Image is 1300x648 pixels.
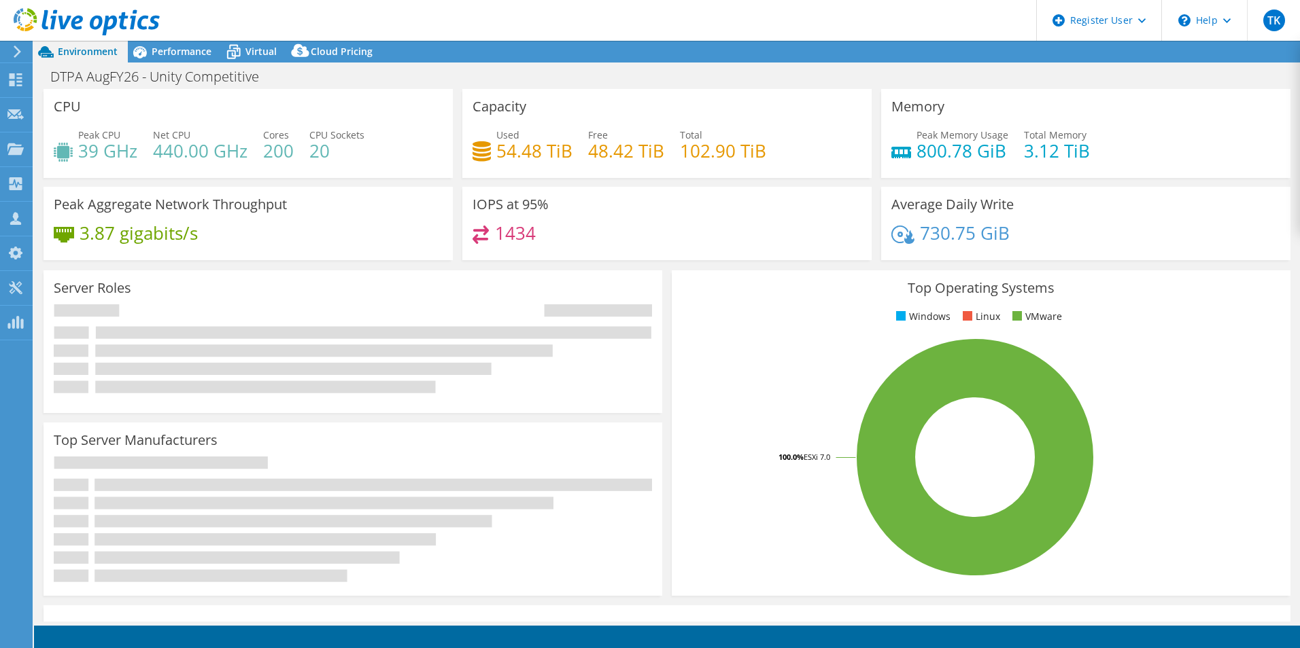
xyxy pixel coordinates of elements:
h1: DTPA AugFY26 - Unity Competitive [44,69,280,84]
span: Used [496,128,519,141]
span: Peak Memory Usage [917,128,1008,141]
tspan: ESXi 7.0 [804,452,830,462]
span: Total Memory [1024,128,1087,141]
svg: \n [1178,14,1191,26]
span: Free [588,128,608,141]
h3: Memory [891,99,944,114]
span: Cores [263,128,289,141]
h4: 3.12 TiB [1024,143,1090,158]
h3: Top Operating Systems [682,281,1280,295]
span: Performance [152,45,211,58]
h4: 102.90 TiB [680,143,766,158]
span: Cloud Pricing [311,45,373,58]
h4: 1434 [495,226,536,240]
li: VMware [1009,309,1062,324]
span: Virtual [245,45,277,58]
h4: 200 [263,143,294,158]
tspan: 100.0% [779,452,804,462]
li: Linux [959,309,1000,324]
h3: Peak Aggregate Network Throughput [54,197,287,212]
h3: Average Daily Write [891,197,1014,212]
span: TK [1263,10,1285,31]
h4: 440.00 GHz [153,143,247,158]
h4: 800.78 GiB [917,143,1008,158]
span: CPU Sockets [309,128,364,141]
h4: 54.48 TiB [496,143,572,158]
h4: 3.87 gigabits/s [80,226,198,240]
span: Environment [58,45,118,58]
h4: 20 [309,143,364,158]
h3: CPU [54,99,81,114]
h4: 39 GHz [78,143,137,158]
span: Total [680,128,702,141]
li: Windows [893,309,951,324]
h4: 730.75 GiB [920,226,1010,240]
h3: Capacity [473,99,526,114]
span: Peak CPU [78,128,120,141]
h3: IOPS at 95% [473,197,549,212]
h3: Top Server Manufacturers [54,433,218,448]
span: Net CPU [153,128,190,141]
h3: Server Roles [54,281,131,295]
h4: 48.42 TiB [588,143,664,158]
